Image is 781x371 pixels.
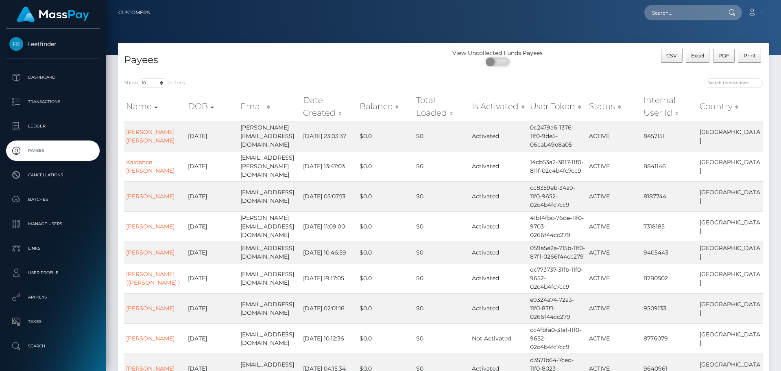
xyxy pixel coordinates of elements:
a: [PERSON_NAME] [126,193,175,200]
td: $0 [414,211,470,241]
td: Activated [470,293,528,323]
p: Ledger [9,120,96,132]
td: ACTIVE [587,121,641,151]
td: cc4fbfa0-31af-11f0-9652-02c4b4fc7cc9 [528,323,587,353]
span: Print [744,53,756,59]
td: [PERSON_NAME][EMAIL_ADDRESS][DOMAIN_NAME] [238,121,301,151]
td: [EMAIL_ADDRESS][DOMAIN_NAME] [238,241,301,263]
input: Search... [644,5,721,20]
span: PDF [718,53,729,59]
td: $0.0 [358,211,414,241]
td: 8776079 [641,323,698,353]
p: Batches [9,193,96,206]
td: 8457151 [641,121,698,151]
td: Activated [470,121,528,151]
img: Feetfinder [9,37,23,51]
select: Showentries [138,78,168,88]
a: [PERSON_NAME] ([PERSON_NAME] ) [126,270,180,286]
a: Payees [6,140,100,161]
a: Transactions [6,92,100,112]
a: Dashboard [6,67,100,88]
a: [PERSON_NAME] [126,223,175,230]
a: Manage Users [6,214,100,234]
td: [DATE] 19:17:05 [301,263,357,293]
p: Search [9,340,96,352]
th: Country: activate to sort column ascending [698,92,763,121]
th: Internal User Id: activate to sort column ascending [641,92,698,121]
td: ACTIVE [587,151,641,181]
td: [EMAIL_ADDRESS][DOMAIN_NAME] [238,323,301,353]
button: Excel [686,49,710,63]
td: [EMAIL_ADDRESS][DOMAIN_NAME] [238,293,301,323]
td: ACTIVE [587,293,641,323]
span: Excel [691,53,704,59]
td: [GEOGRAPHIC_DATA] [698,181,763,211]
td: [DATE] 10:12:36 [301,323,357,353]
input: Search transactions [704,78,763,88]
td: Activated [470,263,528,293]
img: MassPay Logo [17,7,89,22]
p: User Profile [9,267,96,279]
td: [PERSON_NAME][EMAIL_ADDRESS][DOMAIN_NAME] [238,211,301,241]
td: $0.0 [358,121,414,151]
p: Transactions [9,96,96,108]
p: Cancellations [9,169,96,181]
a: API Keys [6,287,100,307]
th: Name: activate to sort column ascending [124,92,186,121]
th: Balance: activate to sort column ascending [358,92,414,121]
td: 7318185 [641,211,698,241]
td: 0c2479a6-1376-11f0-9de5-06cab49e8a05 [528,121,587,151]
td: $0 [414,263,470,293]
p: Payees [9,145,96,157]
a: Ledger [6,116,100,136]
td: e9324a74-72a3-11f0-87f1-0266f44cc279 [528,293,587,323]
span: Feetfinder [6,40,100,48]
td: $0 [414,151,470,181]
td: Activated [470,181,528,211]
td: Activated [470,151,528,181]
td: dc773737-31fb-11f0-9652-02c4b4fc7cc9 [528,263,587,293]
td: Activated [470,211,528,241]
td: ACTIVE [587,211,641,241]
td: $0.0 [358,293,414,323]
td: [EMAIL_ADDRESS][DOMAIN_NAME] [238,263,301,293]
td: [EMAIL_ADDRESS][PERSON_NAME][DOMAIN_NAME] [238,151,301,181]
td: [GEOGRAPHIC_DATA] [698,241,763,263]
td: [DATE] 02:01:16 [301,293,357,323]
a: Kaidance [PERSON_NAME] [126,158,175,174]
p: Dashboard [9,71,96,83]
div: View Uncollected Funds Payees [443,49,552,57]
a: [PERSON_NAME] [126,335,175,342]
th: DOB: activate to sort column descending [186,92,238,121]
td: Activated [470,241,528,263]
td: [EMAIL_ADDRESS][DOMAIN_NAME] [238,181,301,211]
td: [GEOGRAPHIC_DATA] [698,293,763,323]
td: [DATE] [186,293,238,323]
td: [DATE] [186,211,238,241]
td: 9405443 [641,241,698,263]
td: $0.0 [358,151,414,181]
td: 14cb53a2-3817-11f0-811f-02c4b4fc7cc9 [528,151,587,181]
td: $0 [414,181,470,211]
label: Show entries [124,78,185,88]
td: 8187744 [641,181,698,211]
a: Taxes [6,312,100,332]
td: [DATE] 13:47:03 [301,151,357,181]
td: [GEOGRAPHIC_DATA] [698,211,763,241]
td: [DATE] [186,241,238,263]
p: API Keys [9,291,96,303]
td: [DATE] 10:46:59 [301,241,357,263]
td: [DATE] [186,121,238,151]
h4: Payees [124,53,437,67]
th: Status: activate to sort column ascending [587,92,641,121]
td: [GEOGRAPHIC_DATA] [698,263,763,293]
td: [GEOGRAPHIC_DATA] [698,121,763,151]
td: $0 [414,241,470,263]
th: Is Activated: activate to sort column ascending [470,92,528,121]
td: $0.0 [358,181,414,211]
td: 9509133 [641,293,698,323]
td: ACTIVE [587,263,641,293]
p: Manage Users [9,218,96,230]
td: ACTIVE [587,181,641,211]
td: [DATE] 11:09:00 [301,211,357,241]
